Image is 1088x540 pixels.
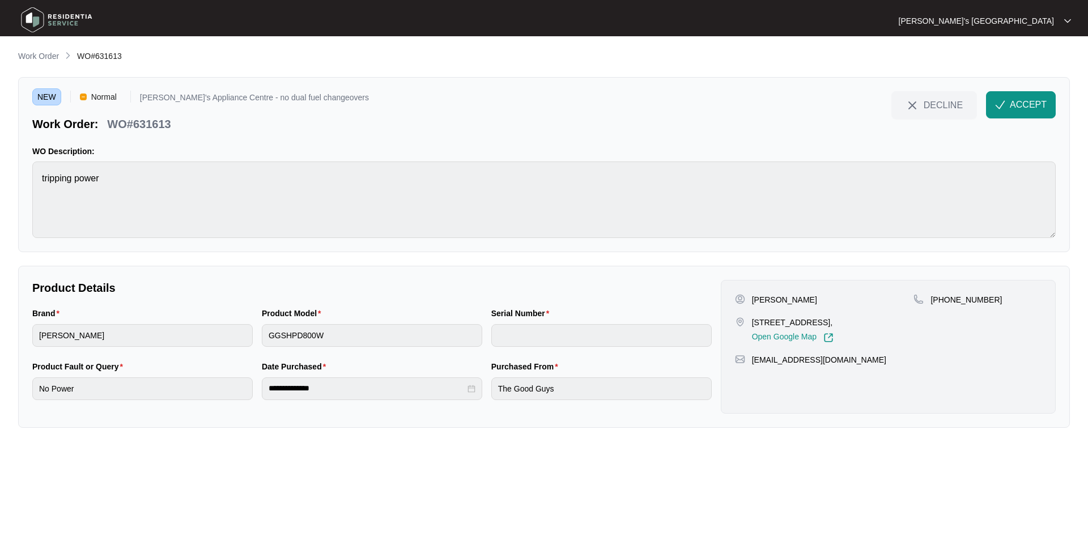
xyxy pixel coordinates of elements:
p: [EMAIL_ADDRESS][DOMAIN_NAME] [752,354,886,365]
img: map-pin [735,317,745,327]
button: close-IconDECLINE [891,91,977,118]
p: WO#631613 [107,116,171,132]
img: map-pin [735,354,745,364]
img: chevron-right [63,51,73,60]
input: Product Model [262,324,482,347]
label: Product Fault or Query [32,361,127,372]
span: NEW [32,88,61,105]
label: Date Purchased [262,361,330,372]
label: Serial Number [491,308,554,319]
img: dropdown arrow [1064,18,1071,24]
p: [PERSON_NAME]'s [GEOGRAPHIC_DATA] [899,15,1054,27]
span: Normal [87,88,121,105]
span: WO#631613 [77,52,122,61]
input: Serial Number [491,324,712,347]
input: Date Purchased [269,382,465,394]
img: map-pin [913,294,924,304]
a: Work Order [16,50,61,63]
p: [PHONE_NUMBER] [930,294,1002,305]
span: DECLINE [924,99,963,111]
input: Product Fault or Query [32,377,253,400]
p: WO Description: [32,146,1056,157]
button: check-IconACCEPT [986,91,1056,118]
img: close-Icon [906,99,919,112]
input: Brand [32,324,253,347]
p: [STREET_ADDRESS], [752,317,834,328]
img: check-Icon [995,100,1005,110]
img: Link-External [823,333,834,343]
p: [PERSON_NAME] [752,294,817,305]
img: Vercel Logo [80,93,87,100]
p: Work Order: [32,116,98,132]
img: user-pin [735,294,745,304]
label: Brand [32,308,64,319]
p: [PERSON_NAME]'s Appliance Centre - no dual fuel changeovers [140,93,369,105]
p: Work Order [18,50,59,62]
p: Product Details [32,280,712,296]
img: residentia service logo [17,3,96,37]
input: Purchased From [491,377,712,400]
label: Purchased From [491,361,563,372]
span: ACCEPT [1010,98,1047,112]
a: Open Google Map [752,333,834,343]
textarea: tripping power [32,161,1056,238]
label: Product Model [262,308,326,319]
